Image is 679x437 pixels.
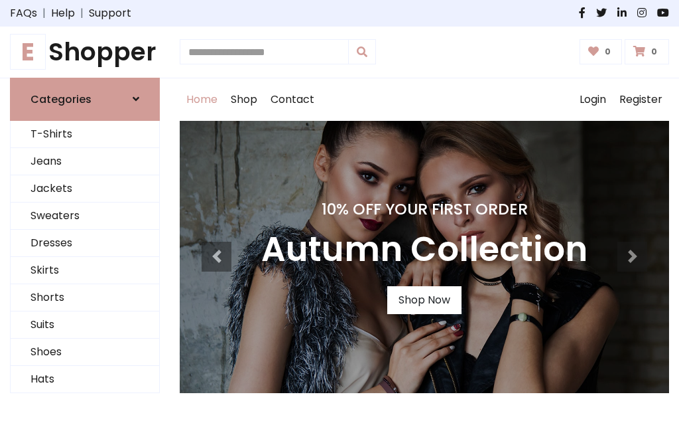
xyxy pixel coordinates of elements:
h4: 10% Off Your First Order [261,200,587,218]
a: Login [573,78,613,121]
h6: Categories [31,93,92,106]
a: Contact [264,78,321,121]
a: T-Shirts [11,121,159,148]
span: E [10,34,46,70]
h3: Autumn Collection [261,229,587,270]
a: Jeans [11,148,159,175]
a: Shorts [11,284,159,311]
a: Home [180,78,224,121]
a: Support [89,5,131,21]
span: 0 [648,46,660,58]
span: 0 [601,46,614,58]
a: Help [51,5,75,21]
a: Sweaters [11,203,159,230]
a: Categories [10,78,160,121]
a: Register [613,78,669,121]
a: 0 [580,39,623,64]
a: Shoes [11,339,159,366]
h1: Shopper [10,37,160,67]
a: Dresses [11,230,159,257]
a: Jackets [11,175,159,203]
span: | [37,5,51,21]
span: | [75,5,89,21]
a: Skirts [11,257,159,284]
a: FAQs [10,5,37,21]
a: 0 [625,39,669,64]
a: Shop [224,78,264,121]
a: Shop Now [387,286,462,314]
a: Suits [11,311,159,339]
a: Hats [11,366,159,393]
a: EShopper [10,37,160,67]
